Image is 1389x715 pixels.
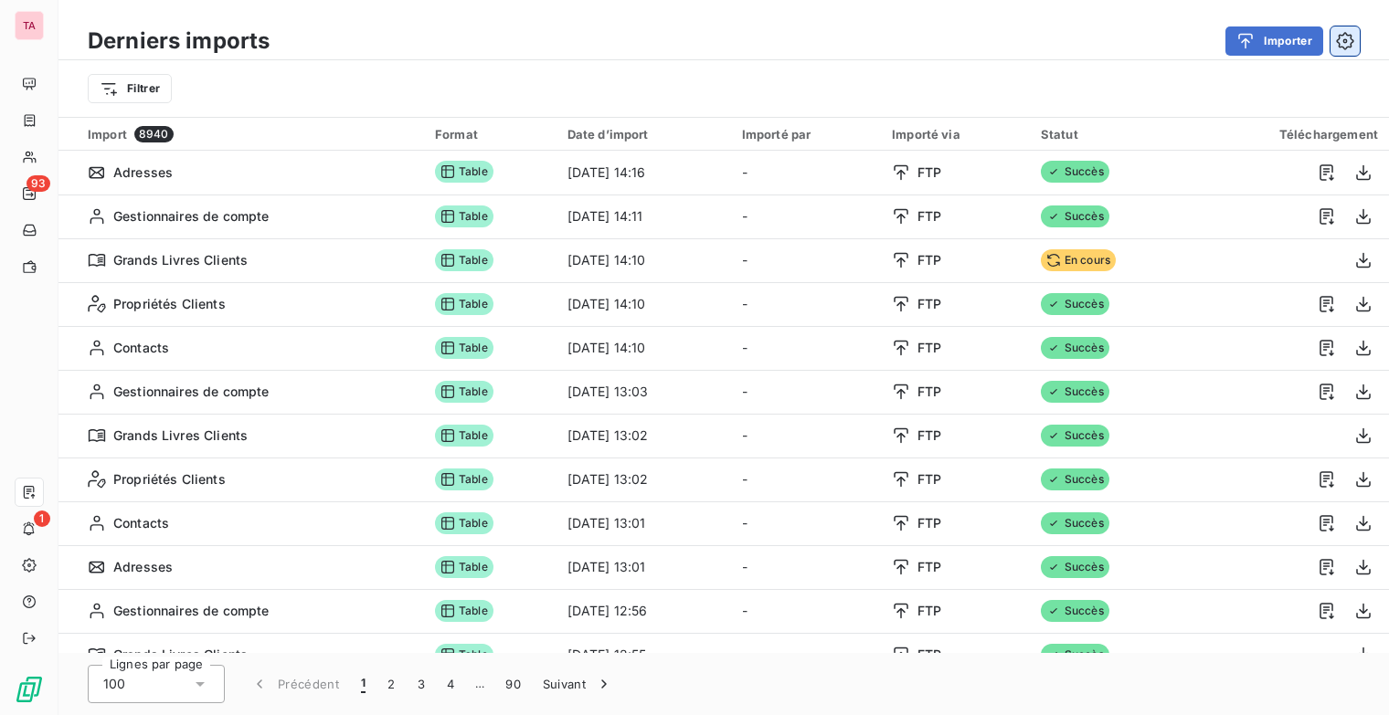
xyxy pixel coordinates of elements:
span: Propriétés Clients [113,295,226,313]
span: Table [435,644,493,666]
button: Précédent [239,665,350,703]
span: FTP [917,163,941,182]
td: [DATE] 13:03 [557,370,731,414]
td: [DATE] 14:10 [557,326,731,370]
td: [DATE] 13:02 [557,457,731,501]
td: - [731,238,881,282]
td: [DATE] 14:11 [557,195,731,238]
span: Succès [1041,512,1109,534]
span: Grands Livres Clients [113,646,248,664]
span: 100 [103,675,125,693]
td: [DATE] 14:10 [557,238,731,282]
div: Téléchargement [1201,127,1378,142]
div: TA [15,11,44,40]
span: 1 [361,675,366,693]
td: - [731,195,881,238]
td: - [731,545,881,589]
span: Grands Livres Clients [113,426,248,445]
span: 93 [27,175,50,192]
span: Succès [1041,293,1109,315]
td: [DATE] 13:02 [557,414,731,457]
td: - [731,457,881,501]
td: [DATE] 14:16 [557,151,731,195]
div: Date d’import [567,127,720,142]
td: [DATE] 12:56 [557,589,731,633]
button: 90 [494,665,532,703]
div: Statut [1041,127,1179,142]
td: - [731,633,881,677]
td: - [731,501,881,545]
button: 2 [376,665,406,703]
td: - [731,326,881,370]
span: 1 [34,510,50,527]
span: Succès [1041,644,1109,666]
span: Succès [1041,161,1109,183]
span: FTP [917,514,941,532]
span: FTP [917,251,941,269]
span: Table [435,293,493,315]
iframe: Intercom live chat [1327,653,1371,697]
span: Succès [1041,556,1109,578]
span: Gestionnaires de compte [113,383,269,401]
span: Table [435,425,493,447]
span: … [465,669,494,699]
span: FTP [917,470,941,489]
span: Contacts [113,339,169,357]
span: Grands Livres Clients [113,251,248,269]
button: 1 [350,665,376,703]
span: Succès [1041,381,1109,403]
button: Importer [1225,26,1323,56]
td: [DATE] 14:10 [557,282,731,326]
td: - [731,589,881,633]
td: [DATE] 13:01 [557,501,731,545]
img: Logo LeanPay [15,675,44,704]
span: Propriétés Clients [113,470,226,489]
span: FTP [917,602,941,620]
span: Table [435,161,493,183]
span: FTP [917,426,941,445]
span: Table [435,468,493,490]
span: Table [435,556,493,578]
button: Filtrer [88,74,172,103]
button: 3 [407,665,436,703]
span: Table [435,205,493,227]
span: Gestionnaires de compte [113,207,269,226]
button: 4 [436,665,465,703]
div: Importé par [742,127,870,142]
span: Table [435,249,493,271]
span: FTP [917,646,941,664]
span: FTP [917,339,941,357]
td: - [731,151,881,195]
span: 8940 [134,126,174,142]
div: Format [435,127,546,142]
td: - [731,414,881,457]
div: Import [88,126,413,142]
span: Table [435,381,493,403]
span: Succès [1041,468,1109,490]
span: FTP [917,207,941,226]
span: Succès [1041,205,1109,227]
div: Importé via [892,127,1019,142]
span: Table [435,600,493,622]
span: Adresses [113,558,173,576]
span: FTP [917,295,941,313]
span: FTP [917,558,941,576]
span: Adresses [113,163,173,182]
span: Table [435,512,493,534]
td: [DATE] 12:55 [557,633,731,677]
td: [DATE] 13:01 [557,545,731,589]
span: Succès [1041,425,1109,447]
span: Contacts [113,514,169,532]
h3: Derniers imports [88,25,270,58]
td: - [731,370,881,414]
span: Succès [1041,600,1109,622]
span: En cours [1041,249,1116,271]
span: FTP [917,383,941,401]
span: Gestionnaires de compte [113,602,269,620]
span: Succès [1041,337,1109,359]
td: - [731,282,881,326]
button: Suivant [532,665,624,703]
span: Table [435,337,493,359]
